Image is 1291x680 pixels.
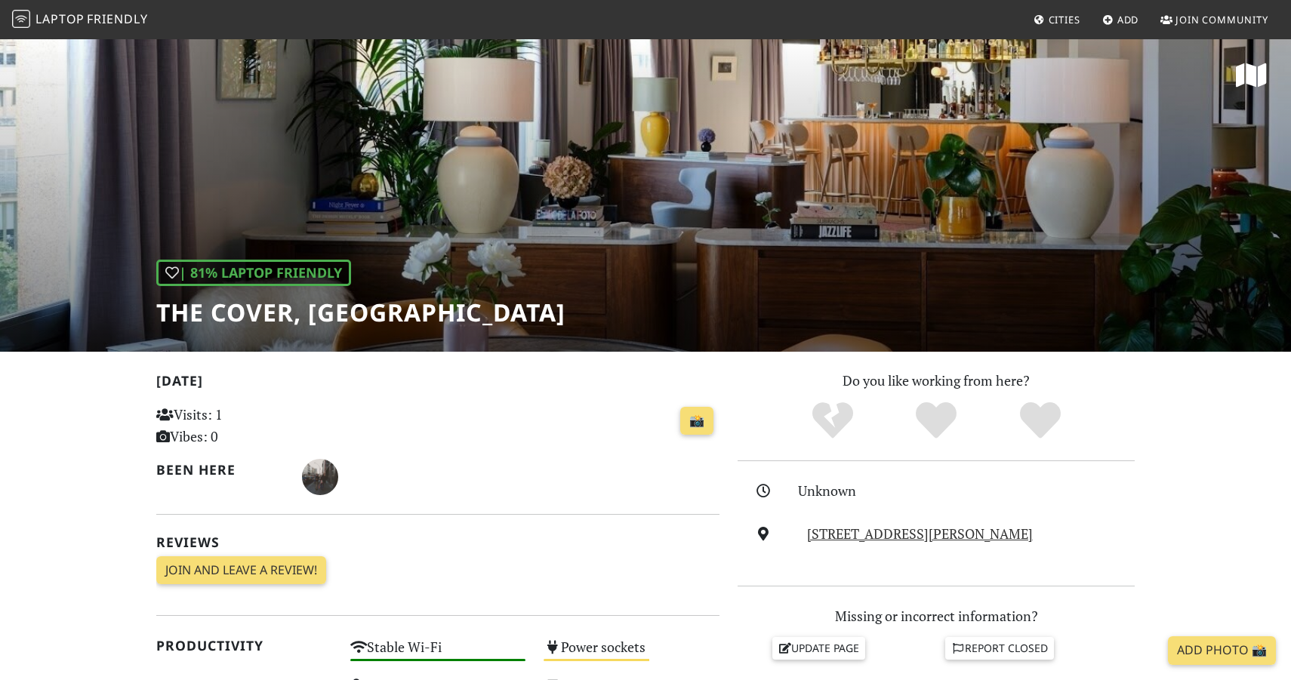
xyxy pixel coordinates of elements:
img: 1798-pol.jpg [302,459,338,495]
span: Laptop [35,11,85,27]
span: Friendly [87,11,147,27]
div: Stable Wi-Fi [341,635,535,673]
h2: Been here [156,462,284,478]
div: No [781,400,885,442]
div: Definitely! [988,400,1092,442]
h2: Reviews [156,534,719,550]
div: Yes [884,400,988,442]
div: Unknown [798,480,1144,502]
span: Add [1117,13,1139,26]
a: Join Community [1154,6,1274,33]
a: 📸 [680,407,713,435]
a: Add [1096,6,1145,33]
span: Pol Deàs [302,466,338,485]
a: Cities [1028,6,1086,33]
span: Join Community [1175,13,1268,26]
a: Update page [772,637,866,660]
div: | 81% Laptop Friendly [156,260,351,286]
a: Join and leave a review! [156,556,326,585]
span: Cities [1049,13,1080,26]
div: Power sockets [535,635,729,673]
a: Report closed [945,637,1054,660]
p: Missing or incorrect information? [738,605,1135,627]
a: [STREET_ADDRESS][PERSON_NAME] [807,525,1033,543]
img: LaptopFriendly [12,10,30,28]
h2: Productivity [156,638,332,654]
p: Visits: 1 Vibes: 0 [156,404,332,448]
a: LaptopFriendly LaptopFriendly [12,7,148,33]
h2: [DATE] [156,373,719,395]
h1: The Cover, [GEOGRAPHIC_DATA] [156,298,565,327]
a: Add Photo 📸 [1168,636,1276,665]
p: Do you like working from here? [738,370,1135,392]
